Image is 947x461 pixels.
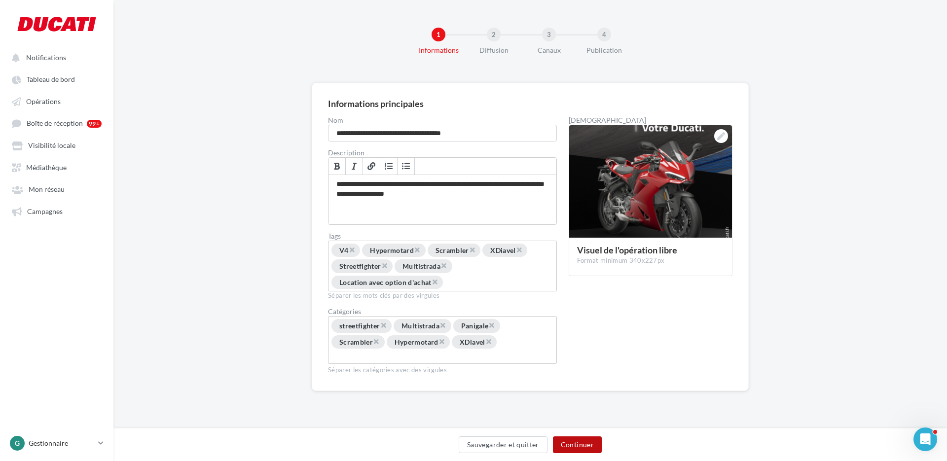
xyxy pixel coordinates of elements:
[485,337,491,346] span: ×
[407,45,470,55] div: Informations
[29,185,65,194] span: Mon réseau
[432,28,445,41] div: 1
[440,261,446,270] span: ×
[381,261,387,270] span: ×
[438,337,444,346] span: ×
[370,246,414,254] span: Hypermotard
[577,256,724,265] div: Format minimum 340x227px
[87,120,102,128] div: 99+
[339,322,380,330] span: streetfighter
[8,434,106,453] a: G Gestionnaire
[339,246,349,254] span: V4
[6,202,108,220] a: Campagnes
[577,246,724,254] div: Visuel de l'opération libre
[328,241,557,291] div: Permet aux affiliés de trouver l'opération libre plus facilement
[6,136,108,154] a: Visibilité locale
[490,246,515,254] span: XDiavel
[330,351,404,362] input: Choisissez une catégorie
[29,438,94,448] p: Gestionnaire
[487,28,501,41] div: 2
[6,48,104,66] button: Notifications
[328,117,557,124] label: Nom
[569,117,732,124] div: [DEMOGRAPHIC_DATA]
[27,75,75,84] span: Tableau de bord
[328,149,557,156] label: Description
[444,277,517,288] input: Permet aux affiliés de trouver l'opération libre plus facilement
[398,158,415,175] a: Insérer/Supprimer une liste à puces
[349,245,355,254] span: ×
[469,245,475,254] span: ×
[328,99,424,108] div: Informations principales
[517,45,581,55] div: Canaux
[488,320,494,330] span: ×
[401,322,439,330] span: Multistrada
[328,158,346,175] a: Gras (Ctrl+B)
[432,277,437,286] span: ×
[26,53,66,62] span: Notifications
[328,364,557,375] div: Séparer les catégories avec des virgules
[328,233,557,240] label: Tags
[6,180,108,198] a: Mon réseau
[597,28,611,41] div: 4
[380,158,398,175] a: Insérer/Supprimer une liste numérotée
[15,438,20,448] span: G
[339,278,432,286] span: Location avec option d'achat
[328,291,557,300] div: Séparer les mots clés par des virgules
[328,175,556,224] div: Permet de préciser les enjeux de la campagne à vos affiliés
[28,142,75,150] span: Visibilité locale
[328,316,557,364] div: Choisissez une catégorie
[27,207,63,215] span: Campagnes
[6,158,108,176] a: Médiathèque
[553,436,602,453] button: Continuer
[460,338,485,346] span: XDiavel
[328,308,557,315] div: Catégories
[913,427,937,451] iframe: Intercom live chat
[6,92,108,110] a: Opérations
[363,158,380,175] a: Lien
[542,28,556,41] div: 3
[414,245,420,254] span: ×
[573,45,636,55] div: Publication
[373,337,379,346] span: ×
[395,338,438,346] span: Hypermotard
[339,262,381,271] span: Streetfighter
[462,45,525,55] div: Diffusion
[6,70,108,88] a: Tableau de bord
[459,436,547,453] button: Sauvegarder et quitter
[436,246,469,254] span: Scrambler
[516,245,522,254] span: ×
[26,163,67,172] span: Médiathèque
[380,320,386,330] span: ×
[461,322,489,330] span: Panigale
[439,320,445,330] span: ×
[402,262,440,271] span: Multistrada
[6,114,108,132] a: Boîte de réception 99+
[26,97,61,106] span: Opérations
[339,338,373,346] span: Scrambler
[346,158,363,175] a: Italique (Ctrl+I)
[27,119,83,128] span: Boîte de réception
